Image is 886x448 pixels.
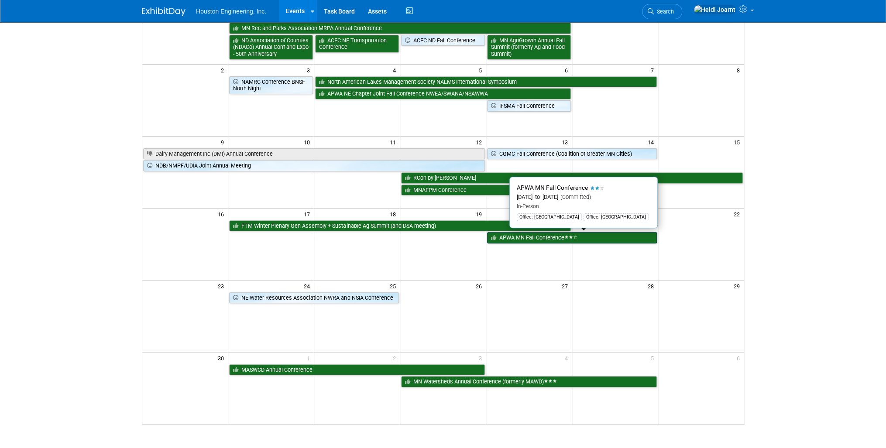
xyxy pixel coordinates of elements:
[229,23,570,34] a: MN Rec and Parks Association MRPA Annual Conference
[475,209,486,219] span: 19
[654,8,674,15] span: Search
[315,76,656,88] a: North American Lakes Management Society NALMS International Symposium
[306,352,314,363] span: 1
[401,35,485,46] a: ACEC ND Fall Conference
[220,137,228,147] span: 9
[475,137,486,147] span: 12
[558,194,591,200] span: (Committed)
[564,65,572,75] span: 6
[736,352,744,363] span: 6
[401,172,743,184] a: RCon by [PERSON_NAME]
[561,137,572,147] span: 13
[487,232,657,243] a: APWA MN Fall Conference
[392,352,400,363] span: 2
[303,280,314,291] span: 24
[303,137,314,147] span: 10
[517,213,582,221] div: Office: [GEOGRAPHIC_DATA]
[143,148,485,160] a: Dairy Management Inc (DMI) Annual Conference
[517,203,539,209] span: In-Person
[694,5,736,14] img: Heidi Joarnt
[217,280,228,291] span: 23
[389,280,400,291] span: 25
[303,209,314,219] span: 17
[229,35,313,60] a: ND Association of Counties (NDACo) Annual Conf and Expo - 50th Anniversary
[389,209,400,219] span: 18
[229,76,313,94] a: NAMRC Conference BNSF North Night
[315,88,571,99] a: APWA NE Chapter Joint Fall Conference NWEA/SWANA/NSAWWA
[220,65,228,75] span: 2
[517,184,588,191] span: APWA MN Fall Conference
[478,352,486,363] span: 3
[564,352,572,363] span: 4
[642,4,682,19] a: Search
[517,194,650,201] div: [DATE] to [DATE]
[650,352,658,363] span: 5
[306,65,314,75] span: 3
[733,280,744,291] span: 29
[392,65,400,75] span: 4
[389,137,400,147] span: 11
[217,209,228,219] span: 16
[561,280,572,291] span: 27
[478,65,486,75] span: 5
[196,8,266,15] span: Houston Engineering, Inc.
[733,137,744,147] span: 15
[229,292,399,304] a: NE Water Resources Association NWRA and NSIA Conference
[401,376,657,387] a: MN Watersheds Annual Conference (formerly MAWD)
[650,65,658,75] span: 7
[647,137,658,147] span: 14
[229,220,570,232] a: FTM Winter Plenary Gen Assembly + Sustainable Ag Summit (and DSA meeting)
[736,65,744,75] span: 8
[487,35,571,60] a: MN AgriGrowth Annual Fall Summit (formerly Ag and Food Summit)
[315,35,399,53] a: ACEC NE Transportation Conference
[229,364,485,376] a: MASWCD Annual Conference
[475,280,486,291] span: 26
[647,280,658,291] span: 28
[487,148,657,160] a: CGMC Fall Conference (Coalition of Greater MN Cities)
[142,7,185,16] img: ExhibitDay
[733,209,744,219] span: 22
[584,213,649,221] div: Office: [GEOGRAPHIC_DATA]
[401,185,657,196] a: MNAFPM Conference
[487,100,571,112] a: IFSMA Fall Conference
[143,160,485,171] a: NDB/NMPF/UDIA Joint Annual Meeting
[217,352,228,363] span: 30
